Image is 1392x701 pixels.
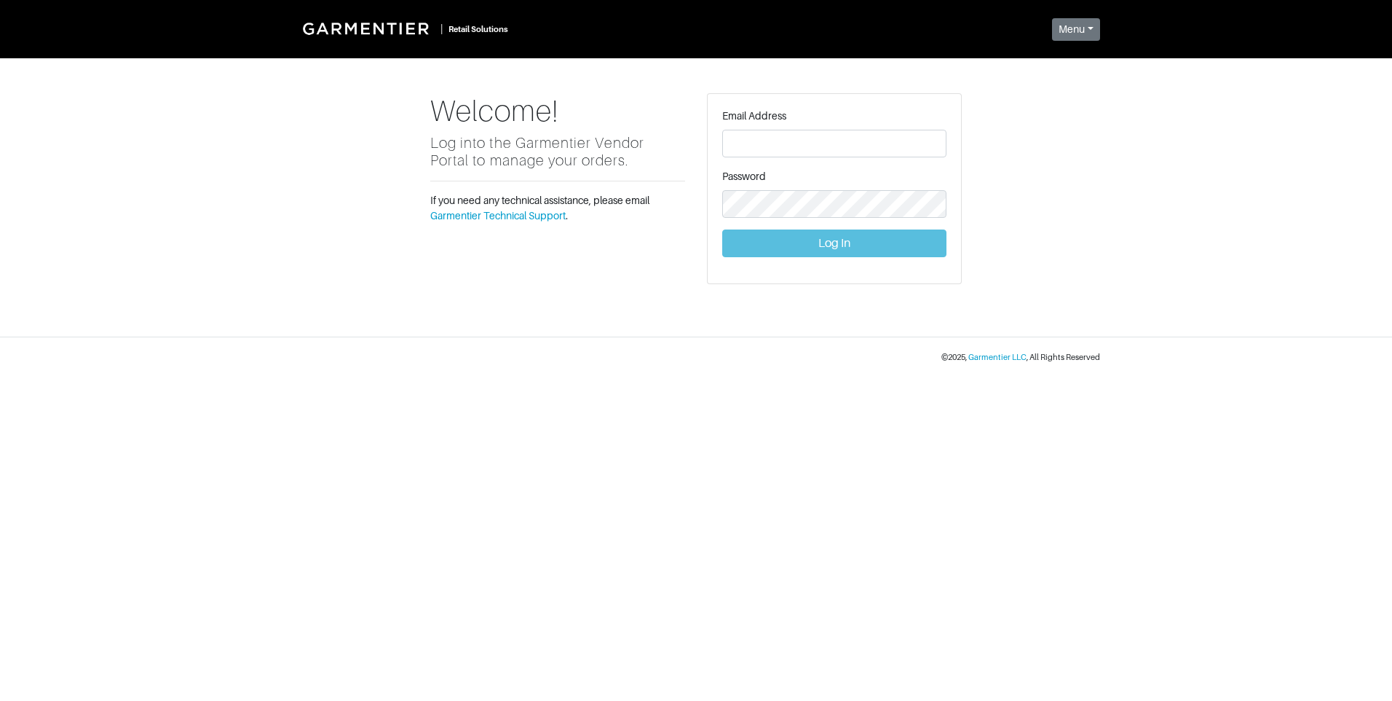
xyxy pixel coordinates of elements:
a: Garmentier LLC [968,353,1027,361]
a: |Retail Solutions [292,12,514,45]
label: Password [722,169,766,184]
button: Menu [1052,18,1100,41]
small: © 2025 , , All Rights Reserved [941,353,1100,361]
h5: Log into the Garmentier Vendor Portal to manage your orders. [430,134,685,169]
img: Garmentier [295,15,440,42]
p: If you need any technical assistance, please email . [430,193,685,224]
h1: Welcome! [430,93,685,128]
a: Garmentier Technical Support [430,210,566,222]
button: Log In [722,230,946,257]
label: Email Address [722,109,786,124]
div: | [440,21,443,36]
small: Retail Solutions [448,25,508,34]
